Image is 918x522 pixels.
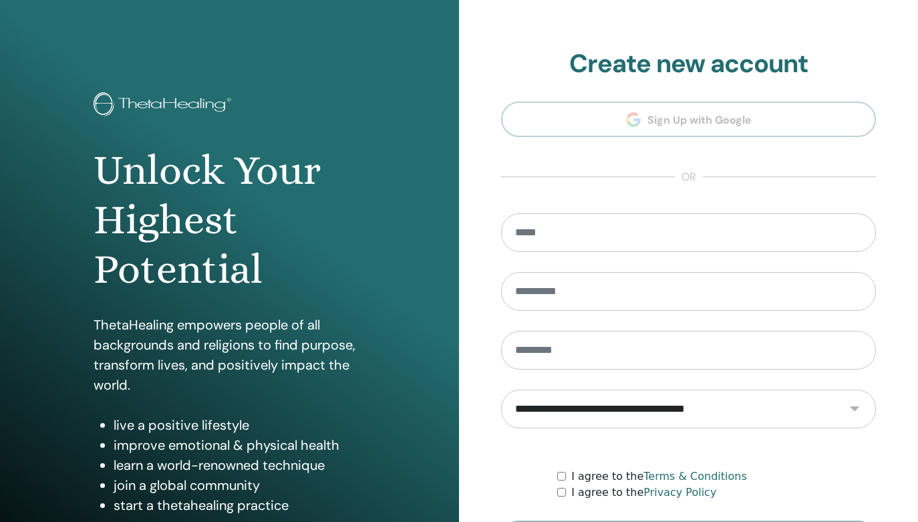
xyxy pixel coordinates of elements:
label: I agree to the [571,469,747,485]
label: I agree to the [571,485,716,501]
a: Terms & Conditions [643,470,746,483]
li: learn a world-renowned technique [114,455,366,475]
a: Privacy Policy [643,486,716,499]
span: or [675,169,703,185]
li: live a positive lifestyle [114,415,366,435]
li: improve emotional & physical health [114,435,366,455]
li: start a thetahealing practice [114,495,366,515]
p: ThetaHealing empowers people of all backgrounds and religions to find purpose, transform lives, a... [94,315,366,395]
li: join a global community [114,475,366,495]
h1: Unlock Your Highest Potential [94,146,366,295]
h2: Create new account [501,49,876,80]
